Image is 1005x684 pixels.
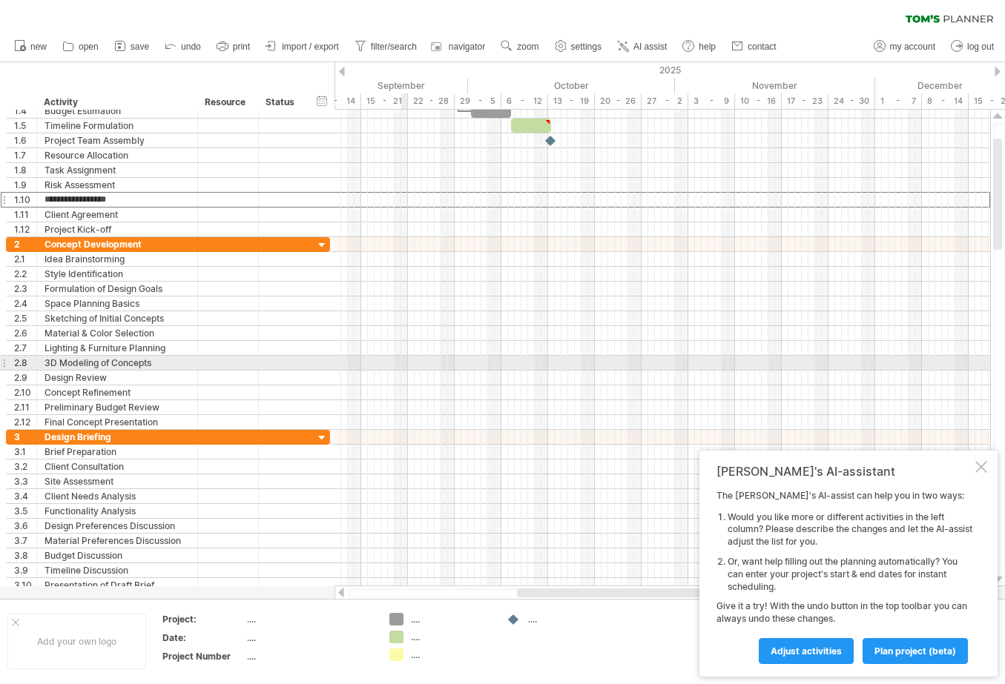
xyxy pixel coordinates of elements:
div: Resource Allocation [45,148,190,162]
div: 3.6 [14,519,36,533]
div: 1.5 [14,119,36,133]
div: 1.9 [14,178,36,192]
div: 2.5 [14,311,36,325]
div: Material Preferences Discussion [45,534,190,548]
div: Idea Brainstorming [45,252,190,266]
div: October 2025 [468,78,675,93]
div: Preliminary Budget Review [45,400,190,414]
div: Client Needs Analysis [45,489,190,503]
div: Client Agreement [45,207,190,222]
div: 10 - 16 [735,93,782,109]
div: 1.11 [14,207,36,222]
div: 17 - 23 [782,93,828,109]
div: 1 - 7 [875,93,922,109]
a: import / export [262,37,343,56]
div: Activity [44,95,189,110]
div: 2.6 [14,326,36,340]
div: 3D Modeling of Concepts [45,356,190,370]
div: Budget Estimation [45,104,190,118]
div: 15 - 21 [361,93,408,109]
div: 3.1 [14,445,36,459]
div: .... [247,613,372,625]
div: 27 - 2 [642,93,688,109]
a: new [10,37,51,56]
div: 1.8 [14,163,36,177]
div: 13 - 19 [548,93,595,109]
div: 1.10 [14,193,36,207]
div: 2.3 [14,282,36,296]
div: Brief Preparation [45,445,190,459]
span: save [131,41,149,52]
div: September 2025 [268,78,468,93]
div: Lighting & Furniture Planning [45,341,190,355]
span: new [30,41,47,52]
span: settings [571,41,602,52]
div: .... [247,650,372,663]
div: 3.4 [14,489,36,503]
div: 2.11 [14,400,36,414]
div: 2.1 [14,252,36,266]
div: 24 - 30 [828,93,875,109]
div: 1.4 [14,104,36,118]
span: open [79,41,99,52]
div: 2.8 [14,356,36,370]
div: Functionality Analysis [45,504,190,518]
span: help [699,41,716,52]
div: Formulation of Design Goals [45,282,190,296]
span: print [233,41,250,52]
a: zoom [497,37,543,56]
div: Client Consultation [45,459,190,474]
div: Final Concept Presentation [45,415,190,429]
div: Project Number [162,650,244,663]
span: plan project (beta) [874,645,956,657]
div: 3 [14,430,36,444]
span: AI assist [633,41,667,52]
div: Site Assessment [45,474,190,488]
div: 3 - 9 [688,93,735,109]
div: 2.2 [14,267,36,281]
div: .... [247,631,372,644]
div: 2 [14,237,36,251]
div: 6 - 12 [501,93,548,109]
a: print [213,37,254,56]
div: .... [411,648,492,661]
a: contact [728,37,781,56]
div: 1.12 [14,222,36,236]
div: 3.5 [14,504,36,518]
div: 2.10 [14,385,36,399]
span: my account [890,41,935,52]
div: 29 - 5 [455,93,501,109]
span: filter/search [371,41,417,52]
div: Timeline Discussion [45,563,190,577]
div: November 2025 [675,78,875,93]
a: undo [161,37,205,56]
div: Project: [162,613,244,625]
span: zoom [517,41,538,52]
div: Status [266,95,298,110]
div: Task Assignment [45,163,190,177]
div: Design Preferences Discussion [45,519,190,533]
div: Date: [162,631,244,644]
div: Space Planning Basics [45,296,190,311]
div: 3.8 [14,548,36,562]
div: Project Team Assembly [45,133,190,147]
li: Or, want help filling out the planning automatically? You can enter your project's start & end da... [728,556,972,593]
div: 3.7 [14,534,36,548]
div: .... [411,613,492,625]
a: plan project (beta) [863,638,968,664]
div: 8 - 14 [922,93,969,109]
a: my account [870,37,940,56]
div: Design Briefing [45,430,190,444]
div: Concept Development [45,237,190,251]
a: settings [551,37,606,56]
div: The [PERSON_NAME]'s AI-assist can help you in two ways: Give it a try! With the undo button in th... [716,490,972,663]
div: Presentation of Draft Brief [45,578,190,592]
div: 2.9 [14,371,36,385]
div: Timeline Formulation [45,119,190,133]
div: 3.9 [14,563,36,577]
div: Sketching of Initial Concepts [45,311,190,325]
div: Design Review [45,371,190,385]
div: .... [528,613,609,625]
span: undo [181,41,201,52]
span: Adjust activities [771,645,842,657]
